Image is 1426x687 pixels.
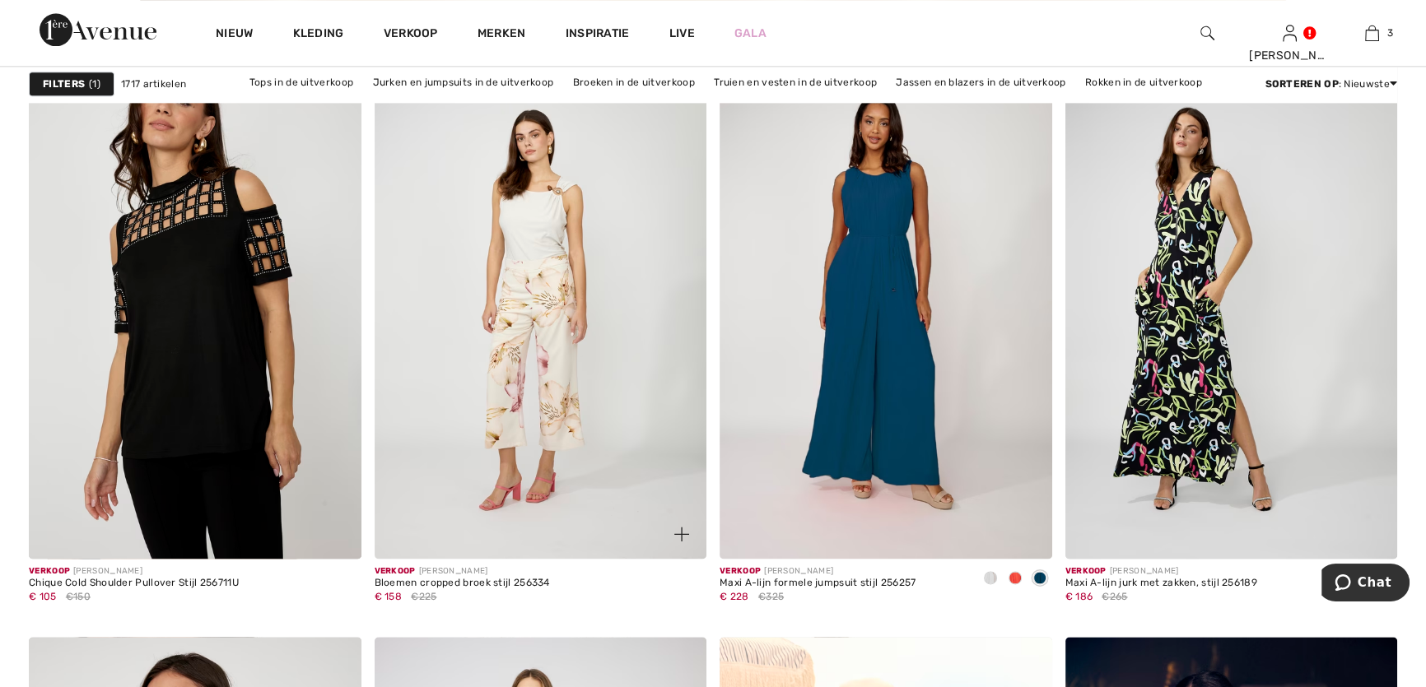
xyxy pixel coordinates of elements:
[734,25,767,42] a: Gala
[1065,566,1107,576] font: Verkoop
[706,72,885,94] a: Truien en vesten in de uitverkoop
[29,577,239,588] font: Chique Cold Shoulder Pullover Stijl 256711U
[566,26,630,40] font: Inspiratie
[29,61,361,559] img: Chique Cold Shoulder Pullover Stijl 256711U. Zwart
[1065,591,1093,602] font: € 186
[669,26,695,40] font: Live
[573,77,695,89] font: Broeken in de uitverkoop
[1365,23,1379,43] img: Mijn tas
[249,77,353,89] font: Tops in de uitverkoop
[1265,79,1338,91] font: Sorteren op
[375,577,550,588] font: Bloemen cropped broek stijl 256334
[364,72,562,94] a: Jurken en jumpsuits in de uitverkoop
[1077,72,1210,94] a: Rokken in de uitverkoop
[1065,577,1257,588] font: Maxi A-lijn jurk met zakken, stijl 256189
[978,565,1003,592] div: Gebroken wit
[43,79,85,91] font: Filters
[720,566,761,576] font: Verkoop
[293,26,344,40] font: Kleding
[565,72,703,94] a: Broeken in de uitverkoop
[375,591,403,602] font: € 158
[92,79,96,91] font: 1
[1102,591,1127,602] font: €265
[29,566,70,576] font: Verkoop
[720,591,749,602] font: € 228
[888,72,1074,94] a: Jassen en blazers in de uitverkoop
[1331,23,1412,43] a: 3
[478,26,526,40] font: Merken
[372,77,553,89] font: Jurken en jumpsuits in de uitverkoop
[1283,23,1297,43] img: Mijn gegevens
[764,566,833,576] font: [PERSON_NAME]
[216,26,254,44] a: Nieuw
[29,591,57,602] font: € 105
[1003,565,1028,592] div: Vuur
[758,591,784,602] font: €325
[1387,27,1393,39] font: 3
[1321,564,1410,605] iframe: Opent een widget waarin u kunt chatten met een van onze agenten
[674,527,689,541] img: plus_v2.svg
[896,77,1065,89] font: Jassen en blazers in de uitverkoop
[66,591,91,602] font: €150
[720,61,1052,559] img: Maxi A-lijn formele jumpsuit stijl 256257. Twilight
[216,26,254,40] font: Nieuw
[419,566,488,576] font: [PERSON_NAME]
[478,26,526,44] a: Merken
[411,591,436,602] font: €225
[375,61,707,559] a: Bloemen cropped broek stijl 256334. Perzik/roze
[734,26,767,40] font: Gala
[121,79,186,91] font: 1717 artikelen
[1200,23,1214,43] img: zoek op de website
[1085,77,1202,89] font: Rokken in de uitverkoop
[720,577,916,588] font: Maxi A-lijn formele jumpsuit stijl 256257
[241,72,361,94] a: Tops in de uitverkoop
[384,26,438,44] a: Verkoop
[293,26,344,44] a: Kleding
[1110,566,1179,576] font: [PERSON_NAME]
[1249,49,1345,63] font: [PERSON_NAME]
[669,25,695,42] a: Live
[375,566,416,576] font: Verkoop
[1028,565,1052,592] div: Schemering
[40,13,156,46] img: 1ère Avenue
[73,566,142,576] font: [PERSON_NAME]
[1283,25,1297,40] a: Aanmelden
[384,26,438,40] font: Verkoop
[1065,61,1398,559] img: Maxi A-lijn jurk met zakken, stijl 256189. Zwart/Multi
[1339,79,1390,91] font: : Nieuwste
[714,77,877,89] font: Truien en vesten in de uitverkoop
